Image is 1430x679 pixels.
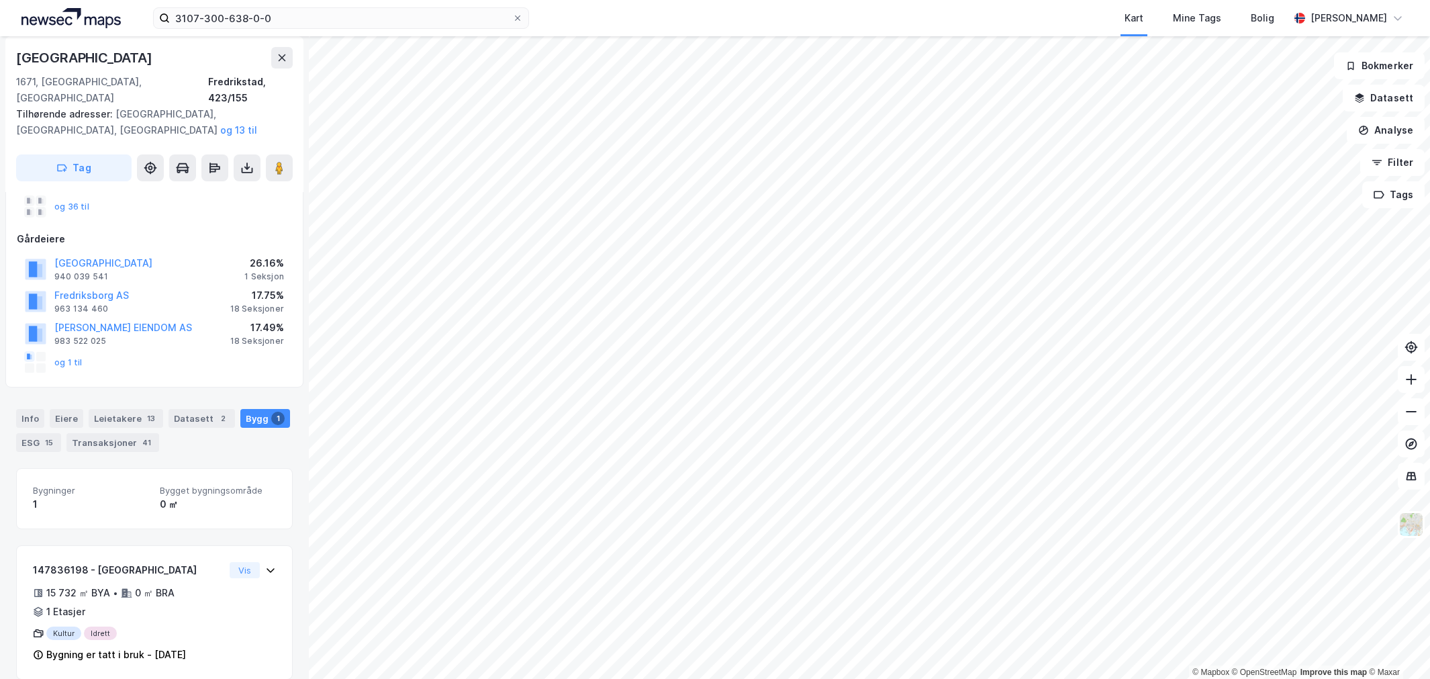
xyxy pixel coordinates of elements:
[16,154,132,181] button: Tag
[1398,512,1424,537] img: Z
[240,409,290,428] div: Bygg
[1310,10,1387,26] div: [PERSON_NAME]
[144,412,158,425] div: 13
[46,604,85,620] div: 1 Etasjer
[66,433,159,452] div: Transaksjoner
[113,588,118,598] div: •
[21,8,121,28] img: logo.a4113a55bc3d86da70a041830d287a7e.svg
[1363,615,1430,679] div: Kontrollprogram for chat
[169,409,235,428] div: Datasett
[33,485,149,496] span: Bygninger
[42,436,56,449] div: 15
[50,409,83,428] div: Eiere
[230,320,284,336] div: 17.49%
[33,562,224,578] div: 147836198 - [GEOGRAPHIC_DATA]
[160,496,276,512] div: 0 ㎡
[16,106,282,138] div: [GEOGRAPHIC_DATA], [GEOGRAPHIC_DATA], [GEOGRAPHIC_DATA]
[1300,668,1367,677] a: Improve this map
[16,47,155,69] div: [GEOGRAPHIC_DATA]
[46,647,186,663] div: Bygning er tatt i bruk - [DATE]
[1125,10,1143,26] div: Kart
[17,231,292,247] div: Gårdeiere
[54,271,108,282] div: 940 039 541
[208,74,293,106] div: Fredrikstad, 423/155
[244,271,284,282] div: 1 Seksjon
[1347,117,1425,144] button: Analyse
[230,304,284,314] div: 18 Seksjoner
[1192,668,1229,677] a: Mapbox
[135,585,175,601] div: 0 ㎡ BRA
[244,255,284,271] div: 26.16%
[1360,149,1425,176] button: Filter
[230,336,284,347] div: 18 Seksjoner
[160,485,276,496] span: Bygget bygningsområde
[1232,668,1297,677] a: OpenStreetMap
[1343,85,1425,111] button: Datasett
[54,304,108,314] div: 963 134 460
[140,436,154,449] div: 41
[271,412,285,425] div: 1
[16,74,208,106] div: 1671, [GEOGRAPHIC_DATA], [GEOGRAPHIC_DATA]
[1334,52,1425,79] button: Bokmerker
[33,496,149,512] div: 1
[1363,615,1430,679] iframe: Chat Widget
[1251,10,1274,26] div: Bolig
[230,562,260,578] button: Vis
[216,412,230,425] div: 2
[16,433,61,452] div: ESG
[1362,181,1425,208] button: Tags
[54,336,106,347] div: 983 522 025
[170,8,512,28] input: Søk på adresse, matrikkel, gårdeiere, leietakere eller personer
[1173,10,1221,26] div: Mine Tags
[46,585,110,601] div: 15 732 ㎡ BYA
[16,409,44,428] div: Info
[89,409,163,428] div: Leietakere
[230,287,284,304] div: 17.75%
[16,108,115,120] span: Tilhørende adresser:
